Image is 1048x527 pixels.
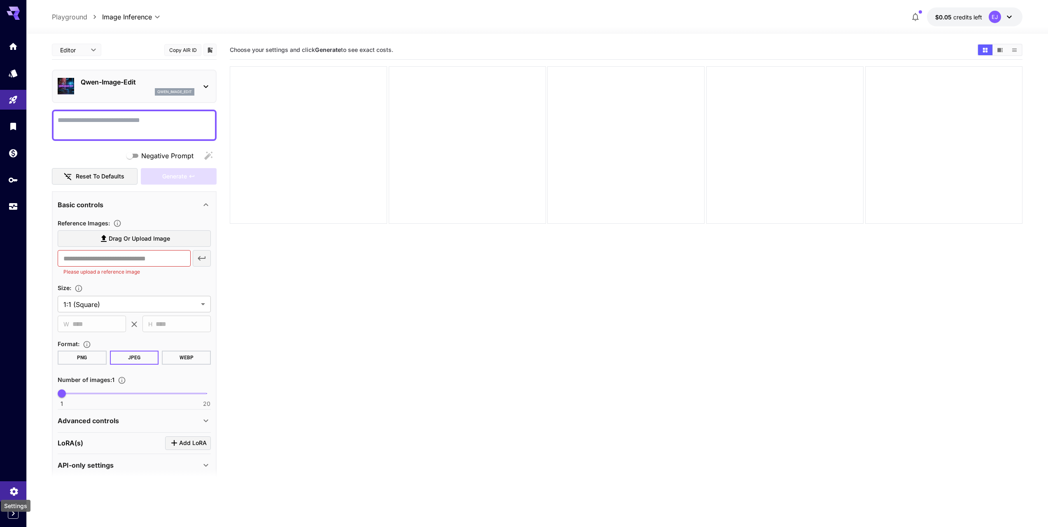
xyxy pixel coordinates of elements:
[58,195,211,215] div: Basic controls
[58,230,211,247] label: Drag or upload image
[58,340,79,347] span: Format :
[58,411,211,431] div: Advanced controls
[110,219,125,227] button: Upload a reference image to guide the result. This is needed for Image-to-Image or Inpainting. Su...
[58,220,110,227] span: Reference Images :
[1007,487,1048,527] iframe: Chat Widget
[157,89,192,95] p: qwen_image_edit
[179,438,207,448] span: Add LoRA
[206,45,214,55] button: Add to library
[63,268,185,276] p: Please upload a reference image
[165,436,211,450] button: Click to add LoRA
[52,12,87,22] a: Playground
[315,46,341,53] b: Generate
[58,376,114,383] span: Number of images : 1
[71,284,86,293] button: Adjust the dimensions of the generated image by specifying its width and height in pixels, or sel...
[148,319,152,329] span: H
[8,95,18,105] div: Playground
[58,460,114,470] p: API-only settings
[203,400,210,408] span: 20
[102,12,152,22] span: Image Inference
[58,284,71,291] span: Size :
[164,44,201,56] button: Copy AIR ID
[9,485,19,495] div: Settings
[953,14,982,21] span: credits left
[63,300,198,309] span: 1:1 (Square)
[977,44,1022,56] div: Show media in grid viewShow media in video viewShow media in list view
[935,13,982,21] div: $0.05
[230,46,393,53] span: Choose your settings and click to see exact costs.
[141,168,217,185] div: Please upload a reference image
[8,201,18,212] div: Usage
[1,500,30,512] div: Settings
[8,148,18,158] div: Wallet
[63,319,69,329] span: W
[110,351,159,365] button: JPEG
[81,77,194,87] p: Qwen-Image-Edit
[162,351,211,365] button: WEBP
[58,351,107,365] button: PNG
[993,45,1007,55] button: Show media in video view
[60,46,86,54] span: Editor
[935,14,953,21] span: $0.05
[52,168,138,185] button: Reset to defaults
[58,74,211,99] div: Qwen-Image-Editqwen_image_edit
[8,41,18,52] div: Home
[52,12,102,22] nav: breadcrumb
[927,7,1022,26] button: $0.05EJ
[58,438,83,448] p: LoRA(s)
[8,175,18,185] div: API Keys
[61,400,63,408] span: 1
[8,508,19,519] button: Expand sidebar
[114,376,129,384] button: Specify how many images to generate in a single request. Each image generation will be charged se...
[989,11,1001,23] div: EJ
[8,121,18,131] div: Library
[1007,45,1022,55] button: Show media in list view
[58,416,119,426] p: Advanced controls
[58,200,103,210] p: Basic controls
[109,234,170,244] span: Drag or upload image
[8,68,18,78] div: Models
[141,151,194,161] span: Negative Prompt
[79,340,94,349] button: Choose the file format for the output image.
[58,455,211,475] div: API-only settings
[978,45,992,55] button: Show media in grid view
